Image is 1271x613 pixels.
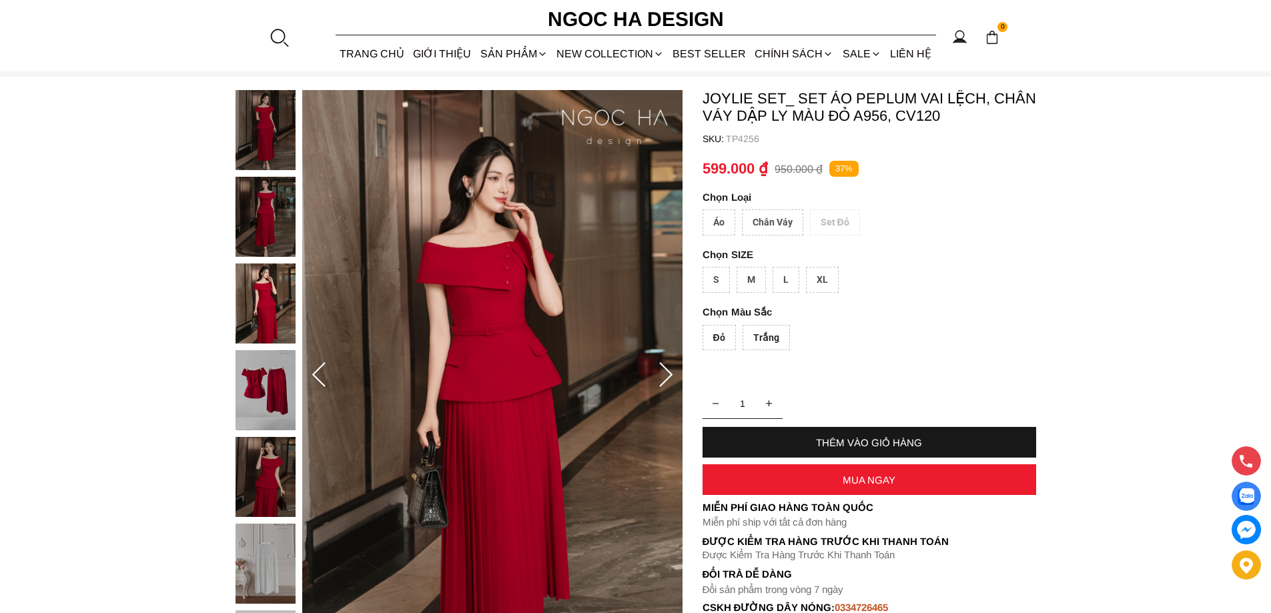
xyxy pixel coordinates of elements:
[552,36,668,71] a: NEW COLLECTION
[236,524,296,604] img: Joylie Set_ Set Áo Peplum Vai Lệch, Chân Váy Dập Ly Màu Đỏ A956, CV120_mini_5
[236,350,296,430] img: Joylie Set_ Set Áo Peplum Vai Lệch, Chân Váy Dập Ly Màu Đỏ A956, CV120_mini_3
[236,263,296,344] img: Joylie Set_ Set Áo Peplum Vai Lệch, Chân Váy Dập Ly Màu Đỏ A956, CV120_mini_2
[236,90,296,170] img: Joylie Set_ Set Áo Peplum Vai Lệch, Chân Váy Dập Ly Màu Đỏ A956, CV120_mini_0
[885,36,935,71] a: LIÊN HỆ
[726,133,1036,144] p: TP4256
[236,177,296,257] img: Joylie Set_ Set Áo Peplum Vai Lệch, Chân Váy Dập Ly Màu Đỏ A956, CV120_mini_1
[1232,515,1261,544] a: messenger
[838,36,885,71] a: SALE
[336,36,409,71] a: TRANG CHỦ
[703,584,844,595] font: Đổi sản phẩm trong vòng 7 ngày
[703,549,1036,561] p: Được Kiểm Tra Hàng Trước Khi Thanh Toán
[773,267,799,293] div: L
[669,36,751,71] a: BEST SELLER
[703,602,835,613] font: cskh đường dây nóng:
[703,568,1036,580] h6: Đổi trả dễ dàng
[703,536,1036,548] p: Được Kiểm Tra Hàng Trước Khi Thanh Toán
[703,160,768,177] p: 599.000 ₫
[703,191,999,203] p: Loại
[703,516,847,528] font: Miễn phí ship với tất cả đơn hàng
[703,502,873,513] font: Miễn phí giao hàng toàn quốc
[751,36,838,71] div: Chính sách
[236,437,296,517] img: Joylie Set_ Set Áo Peplum Vai Lệch, Chân Váy Dập Ly Màu Đỏ A956, CV120_mini_4
[703,267,730,293] div: S
[703,249,1036,260] p: SIZE
[703,325,736,351] div: Đỏ
[742,209,803,235] div: Chân Váy
[703,474,1036,486] div: MUA NGAY
[985,30,999,45] img: img-CART-ICON-ksit0nf1
[476,36,552,71] div: SẢN PHẨM
[1232,482,1261,511] a: Display image
[703,306,999,318] p: Màu Sắc
[409,36,476,71] a: GIỚI THIỆU
[536,3,736,35] a: Ngoc Ha Design
[703,437,1036,448] div: THÊM VÀO GIỎ HÀNG
[829,161,859,177] p: 37%
[806,267,839,293] div: XL
[743,325,790,351] div: Trắng
[703,390,783,417] input: Quantity input
[737,267,766,293] div: M
[703,90,1036,125] p: Joylie Set_ Set Áo Peplum Vai Lệch, Chân Váy Dập Ly Màu Đỏ A956, CV120
[1238,488,1254,505] img: Display image
[703,133,726,144] h6: SKU:
[703,209,735,235] div: Áo
[835,602,888,613] font: 0334726465
[775,163,823,175] p: 950.000 ₫
[997,22,1008,33] span: 0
